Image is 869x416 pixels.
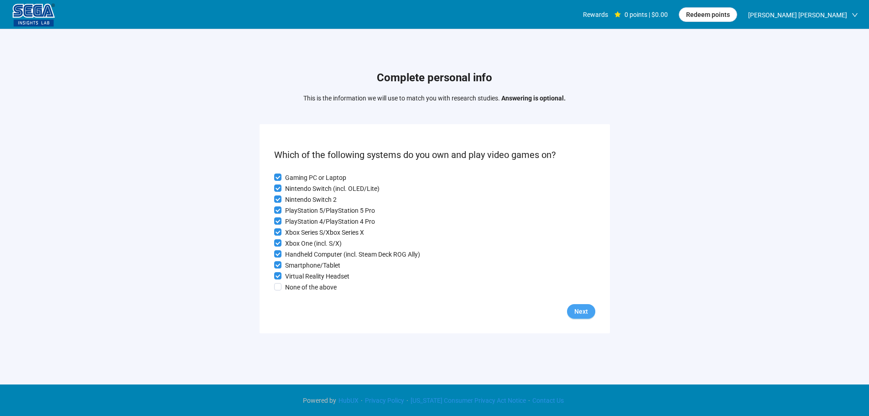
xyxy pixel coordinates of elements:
a: Privacy Policy [363,397,406,404]
button: Redeem points [679,7,737,22]
p: Handheld Computer (incl. Steam Deck ROG Ally) [285,249,420,259]
a: HubUX [336,397,361,404]
span: Powered by [303,397,336,404]
span: Next [574,306,588,316]
button: Next [567,304,595,319]
span: down [852,12,858,18]
p: Xbox One (incl. S/X) [285,238,342,248]
a: [US_STATE] Consumer Privacy Act Notice [408,397,528,404]
p: Smartphone/Tablet [285,260,340,270]
p: Xbox Series S/Xbox Series X [285,227,364,237]
p: Nintendo Switch 2 [285,195,337,205]
p: Nintendo Switch (incl. OLED/Lite) [285,184,380,194]
span: Redeem points [686,10,730,20]
span: [PERSON_NAME] [PERSON_NAME] [748,0,847,30]
p: PlayStation 4/PlayStation 4 Pro [285,216,375,226]
p: PlayStation 5/PlayStation 5 Pro [285,205,375,216]
div: · · · [303,395,566,405]
p: This is the information we will use to match you with research studies. [303,93,566,103]
p: Virtual Reality Headset [285,271,349,281]
h1: Complete personal info [303,69,566,87]
strong: Answering is optional. [501,95,566,102]
p: Gaming PC or Laptop [285,173,346,183]
a: Contact Us [530,397,566,404]
p: None of the above [285,282,337,292]
p: Which of the following systems do you own and play video games on? [274,148,595,162]
span: star [614,11,621,18]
